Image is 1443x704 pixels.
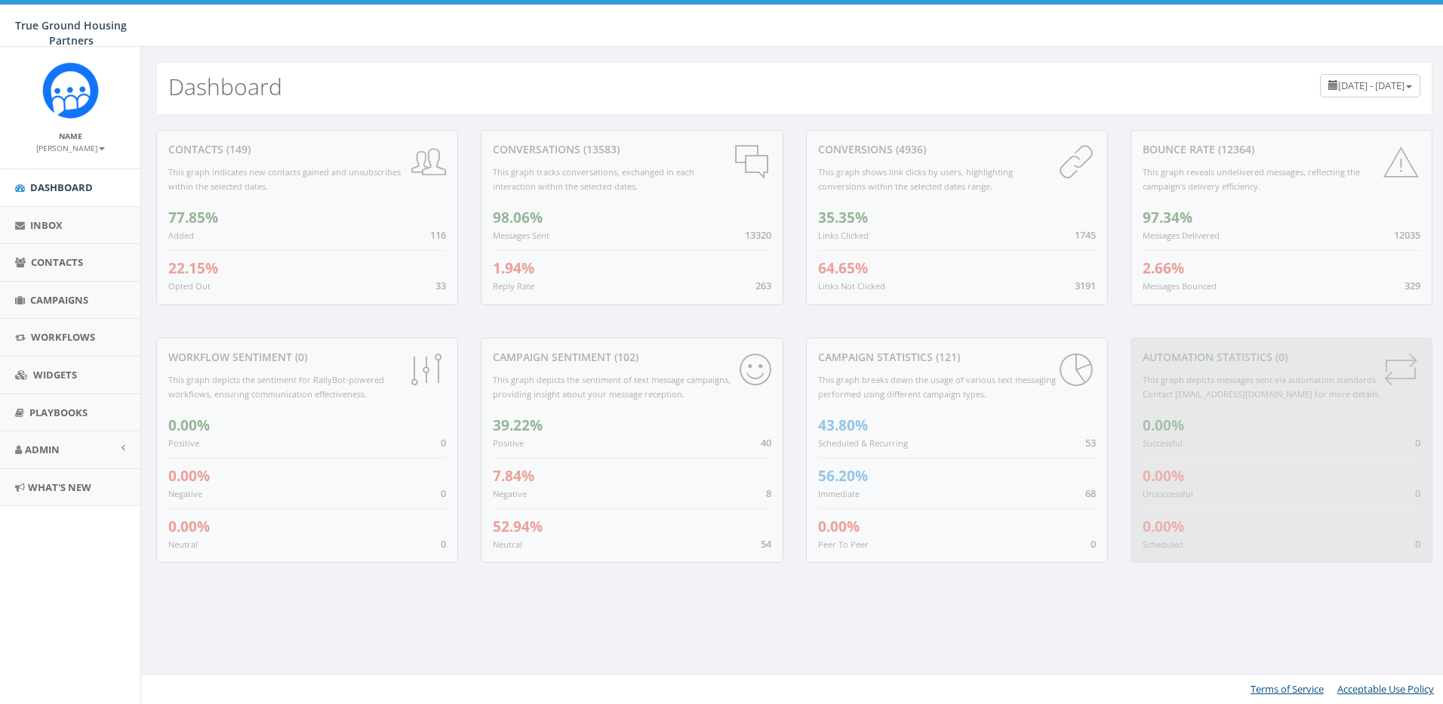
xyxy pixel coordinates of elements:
span: 0 [1415,436,1420,449]
small: This graph depicts the sentiment of text message campaigns, providing insight about your message ... [493,374,731,400]
small: Neutral [168,539,198,550]
small: Added [168,230,194,241]
span: 0 [441,436,446,449]
div: conversations [493,142,771,157]
small: Name [59,131,82,141]
small: Scheduled [1143,539,1183,550]
span: (0) [1272,350,1288,364]
div: Campaign Sentiment [493,350,771,365]
span: 98.06% [493,208,543,227]
span: 0.00% [1143,415,1184,435]
small: This graph breaks down the usage of various text messaging performed using different campaign types. [818,374,1056,400]
span: 1745 [1075,228,1096,242]
span: Widgets [33,368,77,381]
span: Playbooks [29,406,88,419]
span: 39.22% [493,415,543,435]
span: Contacts [31,255,83,269]
span: 52.94% [493,517,543,536]
a: Acceptable Use Policy [1337,682,1434,696]
small: Links Not Clicked [818,280,885,292]
small: Immediate [818,488,860,499]
span: (121) [933,350,960,364]
span: 68 [1085,486,1096,500]
span: 0 [1415,486,1420,500]
small: Negative [493,488,527,499]
span: True Ground Housing Partners [15,18,127,48]
a: [PERSON_NAME] [36,140,105,154]
div: contacts [168,142,446,157]
span: [DATE] - [DATE] [1338,79,1405,92]
div: conversions [818,142,1096,157]
small: This graph depicts the sentiment for RallyBot-powered workflows, ensuring communication effective... [168,374,384,400]
span: 0 [441,537,446,551]
span: 0 [441,486,446,500]
span: Dashboard [30,181,93,194]
small: [PERSON_NAME] [36,143,105,153]
span: 13320 [745,228,771,242]
img: Rally_Corp_Logo_1.png [42,62,99,119]
small: Positive [168,437,199,449]
span: 0.00% [818,517,860,536]
small: This graph depicts messages sent via automation standards. Contact [EMAIL_ADDRESS][DOMAIN_NAME] f... [1143,374,1380,400]
div: Campaign Statistics [818,350,1096,365]
span: Workflows [31,330,95,344]
small: Unsuccessful [1143,488,1193,499]
small: Messages Bounced [1143,280,1217,292]
small: Messages Sent [493,230,549,241]
a: Terms of Service [1251,682,1324,696]
span: What's New [28,480,91,494]
div: Bounce Rate [1143,142,1420,157]
small: Successful [1143,437,1183,449]
small: This graph shows link clicks by users, highlighting conversions within the selected dates range. [818,166,1013,192]
small: Messages Delivered [1143,230,1220,241]
small: Neutral [493,539,522,550]
span: 56.20% [818,466,868,486]
span: 0.00% [168,517,210,536]
span: 35.35% [818,208,868,227]
span: 64.65% [818,258,868,278]
span: 329 [1405,279,1420,292]
span: (13583) [580,142,620,156]
span: (4936) [893,142,926,156]
span: 54 [761,537,771,551]
span: 0 [1091,537,1096,551]
span: 33 [435,279,446,292]
span: (12364) [1215,142,1254,156]
span: 40 [761,436,771,449]
span: (102) [611,350,638,364]
small: Opted Out [168,280,211,292]
span: 12035 [1394,228,1420,242]
span: (149) [223,142,251,156]
span: 0.00% [1143,466,1184,486]
span: 53 [1085,436,1096,449]
span: Campaigns [30,293,88,307]
span: 0.00% [168,415,210,435]
small: This graph tracks conversations, exchanged in each interaction within the selected dates. [493,166,694,192]
small: This graph reveals undelivered messages, reflecting the campaign's delivery efficiency. [1143,166,1360,192]
span: 0 [1415,537,1420,551]
small: Reply Rate [493,280,534,292]
span: 116 [430,228,446,242]
span: 1.94% [493,258,534,278]
span: 0.00% [168,466,210,486]
span: 7.84% [493,466,534,486]
span: 97.34% [1143,208,1192,227]
span: 8 [766,486,771,500]
small: Positive [493,437,524,449]
small: Links Clicked [818,230,869,241]
span: 22.15% [168,258,218,278]
div: Automation Statistics [1143,350,1420,365]
span: 2.66% [1143,258,1184,278]
span: 263 [755,279,771,292]
span: 77.85% [168,208,218,227]
span: 0.00% [1143,517,1184,536]
span: Inbox [30,218,63,232]
small: This graph indicates new contacts gained and unsubscribes within the selected dates. [168,166,401,192]
div: Workflow Sentiment [168,350,446,365]
small: Scheduled & Recurring [818,437,908,449]
span: (0) [292,350,307,364]
span: Admin [25,443,60,456]
span: 3191 [1075,279,1096,292]
small: Negative [168,488,202,499]
span: 43.80% [818,415,868,435]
